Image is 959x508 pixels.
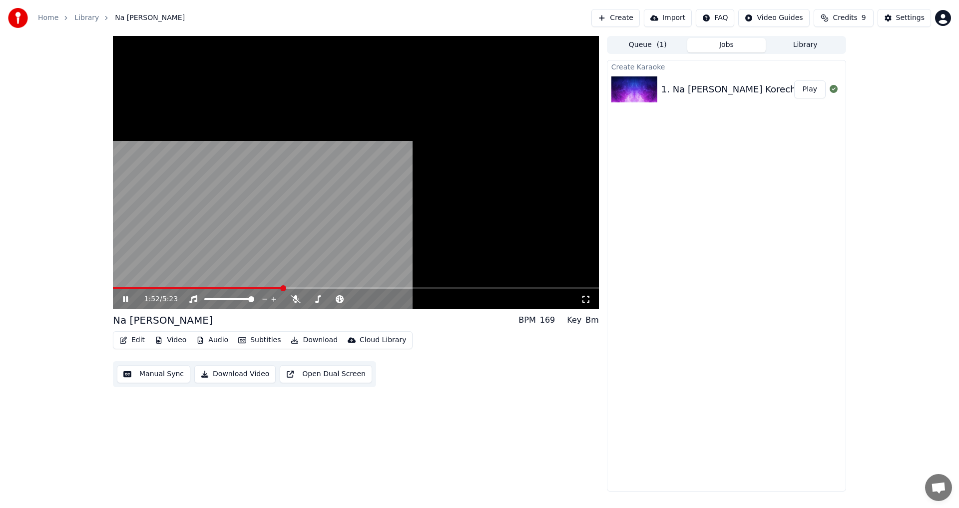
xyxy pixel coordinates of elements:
[925,474,952,501] a: Open chat
[38,13,185,23] nav: breadcrumb
[878,9,931,27] button: Settings
[287,333,342,347] button: Download
[591,9,640,27] button: Create
[115,13,185,23] span: Na [PERSON_NAME]
[567,314,581,326] div: Key
[607,60,846,72] div: Create Karaoke
[657,40,667,50] span: ( 1 )
[38,13,58,23] a: Home
[518,314,535,326] div: BPM
[687,38,766,52] button: Jobs
[8,8,28,28] img: youka
[766,38,845,52] button: Library
[162,294,178,304] span: 5:23
[696,9,734,27] button: FAQ
[585,314,599,326] div: Bm
[144,294,168,304] div: /
[862,13,866,23] span: 9
[113,313,213,327] div: Na [PERSON_NAME]
[608,38,687,52] button: Queue
[74,13,99,23] a: Library
[151,333,190,347] button: Video
[360,335,406,345] div: Cloud Library
[644,9,692,27] button: Import
[144,294,160,304] span: 1:52
[192,333,232,347] button: Audio
[234,333,285,347] button: Subtitles
[814,9,874,27] button: Credits9
[794,80,826,98] button: Play
[540,314,555,326] div: 169
[115,333,149,347] button: Edit
[833,13,857,23] span: Credits
[738,9,809,27] button: Video Guides
[896,13,925,23] div: Settings
[280,365,372,383] button: Open Dual Screen
[661,82,822,96] div: 1. Na [PERSON_NAME] Korechi Bhul
[194,365,276,383] button: Download Video
[117,365,190,383] button: Manual Sync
